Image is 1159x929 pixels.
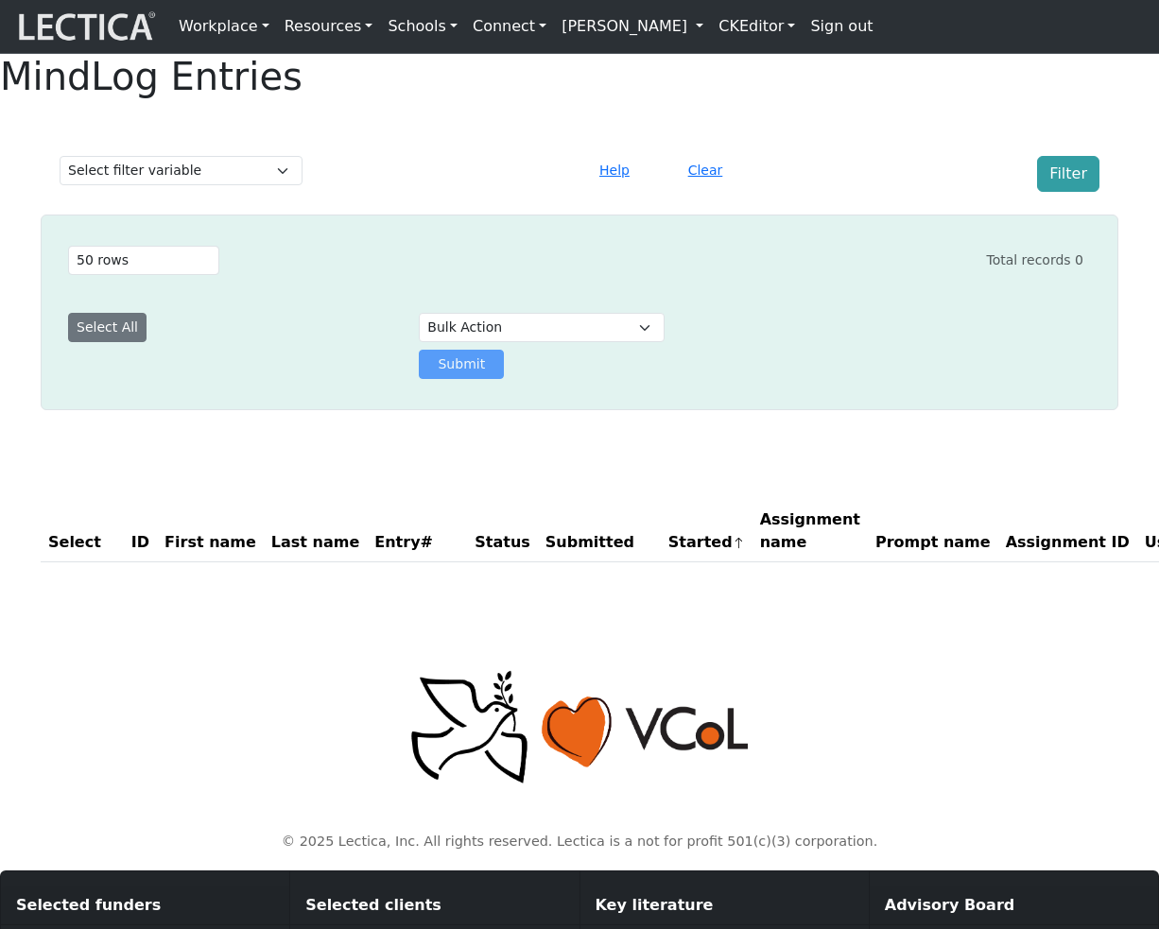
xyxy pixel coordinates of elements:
[380,8,465,45] a: Schools
[661,501,752,562] th: Started
[680,156,732,185] button: Clear
[760,508,860,554] span: Assignment name
[465,8,554,45] a: Connect
[14,9,156,44] img: lecticalive
[545,531,634,554] span: Submitted
[711,8,803,45] a: CKEditor
[131,531,149,554] span: ID
[986,250,1083,270] div: Total records 0
[374,531,459,554] span: Entry#
[41,501,109,562] th: Select
[52,832,1107,852] p: © 2025 Lectica, Inc. All rights reserved. Lectica is a not for profit 501(c)(3) corporation.
[290,886,579,925] div: Selected clients
[171,8,277,45] a: Workplace
[870,886,1158,925] div: Advisory Board
[1,886,289,925] div: Selected funders
[164,531,256,554] span: First name
[1006,531,1130,554] span: Assignment ID
[264,501,367,562] th: Last name
[554,8,711,45] a: [PERSON_NAME]
[591,156,638,185] button: Help
[1037,156,1099,192] button: Filter
[68,313,147,342] button: Select All
[875,531,991,554] span: Prompt name
[803,8,880,45] a: Sign out
[406,668,753,786] img: Peace, love, VCoL
[591,161,638,179] a: Help
[475,531,530,554] span: Status
[277,8,381,45] a: Resources
[580,886,869,925] div: Key literature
